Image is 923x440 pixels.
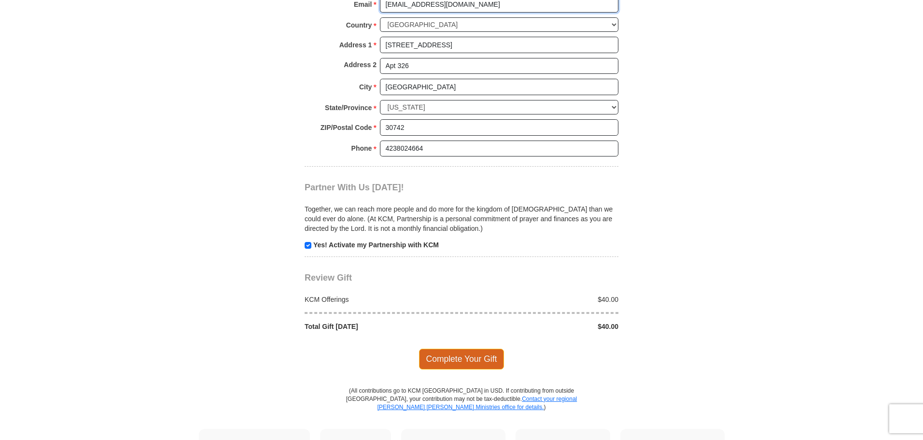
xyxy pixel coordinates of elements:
span: Review Gift [305,273,352,283]
strong: Country [346,18,372,32]
p: Together, we can reach more people and do more for the kingdom of [DEMOGRAPHIC_DATA] than we coul... [305,204,618,233]
strong: State/Province [325,101,372,114]
div: Total Gift [DATE] [300,322,462,331]
strong: Phone [351,142,372,155]
span: Complete Your Gift [419,349,504,369]
p: (All contributions go to KCM [GEOGRAPHIC_DATA] in USD. If contributing from outside [GEOGRAPHIC_D... [346,387,577,429]
strong: Address 2 [344,58,377,71]
div: KCM Offerings [300,295,462,304]
strong: Address 1 [339,38,372,52]
div: $40.00 [461,295,624,304]
strong: Yes! Activate my Partnership with KCM [313,241,439,249]
strong: City [359,80,372,94]
a: Contact your regional [PERSON_NAME] [PERSON_NAME] Ministries office for details. [377,396,577,411]
strong: ZIP/Postal Code [321,121,372,134]
div: $40.00 [461,322,624,331]
span: Partner With Us [DATE]! [305,183,404,192]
